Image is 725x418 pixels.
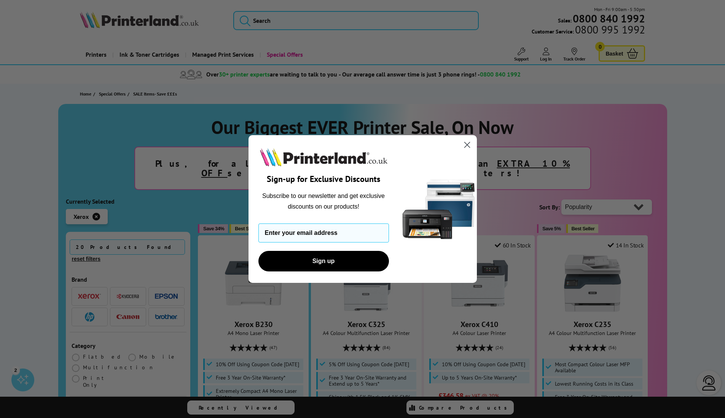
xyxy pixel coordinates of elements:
span: Subscribe to our newsletter and get exclusive discounts on our products! [262,193,385,210]
img: 5290a21f-4df8-4860-95f4-ea1e8d0e8904.png [401,135,477,283]
span: Sign-up for Exclusive Discounts [267,174,380,184]
button: Close dialog [460,138,474,152]
img: Printerland.co.uk [258,147,389,168]
button: Sign up [258,251,389,271]
input: Enter your email address [258,223,389,243]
